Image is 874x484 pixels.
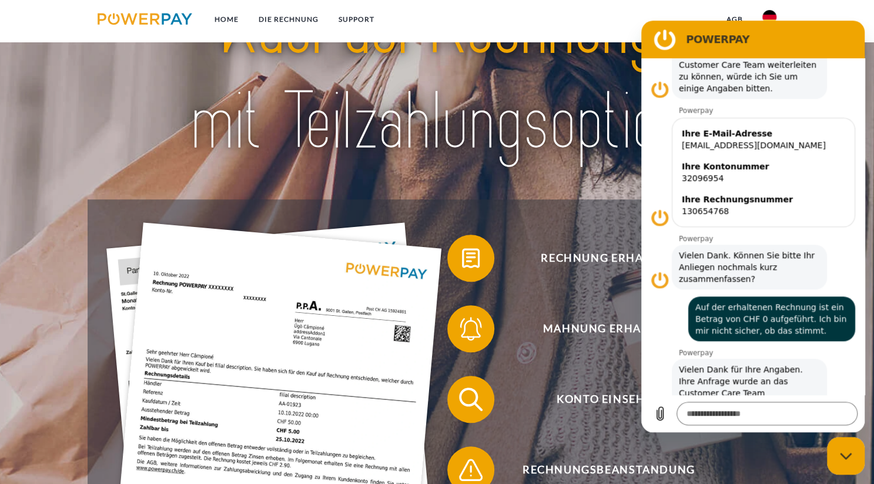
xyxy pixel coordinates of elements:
button: Konto einsehen [447,376,753,423]
a: agb [716,9,752,30]
span: Konto einsehen [464,376,752,423]
button: Rechnung erhalten? [447,235,753,282]
span: Rechnung erhalten? [464,235,752,282]
span: Vielen Dank für Ihre Angaben. Ihre Anfrage wurde an das Customer Care Team weitergeleitet. Sie so... [38,343,179,425]
img: logo-powerpay.svg [98,13,192,25]
button: Datei hochladen [7,381,31,405]
a: Home [205,9,249,30]
a: DIE RECHNUNG [249,9,329,30]
img: qb_bill.svg [456,243,485,273]
span: Mahnung erhalten? [464,305,752,352]
iframe: Schaltfläche zum Öffnen des Messaging-Fensters; Konversation läuft [827,437,865,475]
img: qb_search.svg [456,385,485,414]
img: qb_bell.svg [456,314,485,343]
iframe: Messaging-Fenster [641,21,865,432]
img: de [762,10,776,24]
button: Mahnung erhalten? [447,305,753,352]
a: SUPPORT [329,9,384,30]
